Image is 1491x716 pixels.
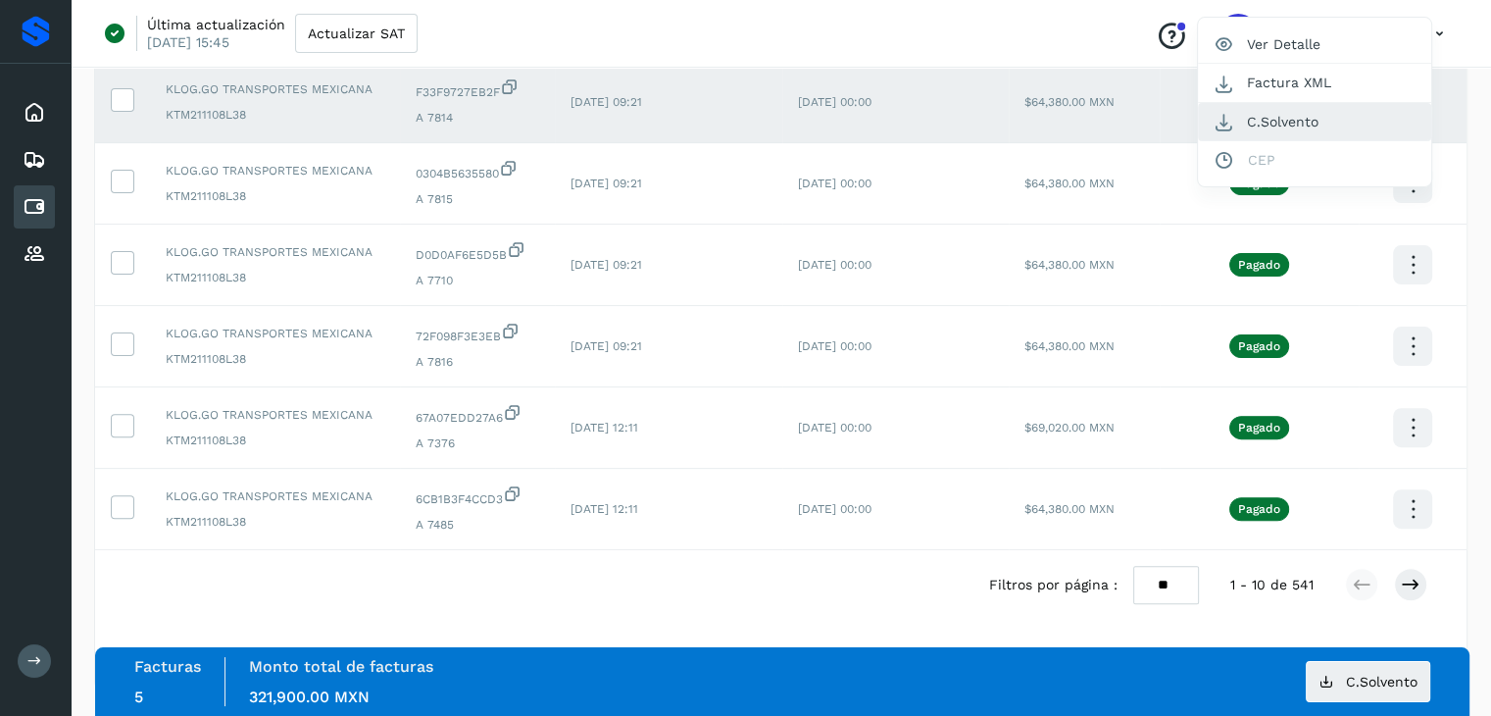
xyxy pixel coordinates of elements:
[249,657,433,676] label: Monto total de facturas
[1198,141,1431,179] button: CEP
[1346,675,1417,689] span: C.Solvento
[14,91,55,134] div: Inicio
[14,185,55,229] div: Cuentas por pagar
[249,688,370,706] span: 321,900.00 MXN
[1306,661,1430,702] button: C.Solvento
[14,138,55,181] div: Embarques
[1198,64,1431,102] button: Factura XML
[1198,26,1431,64] button: Ver Detalle
[1198,103,1431,141] button: C.Solvento
[134,657,201,676] label: Facturas
[134,688,143,706] span: 5
[14,232,55,276] div: Proveedores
